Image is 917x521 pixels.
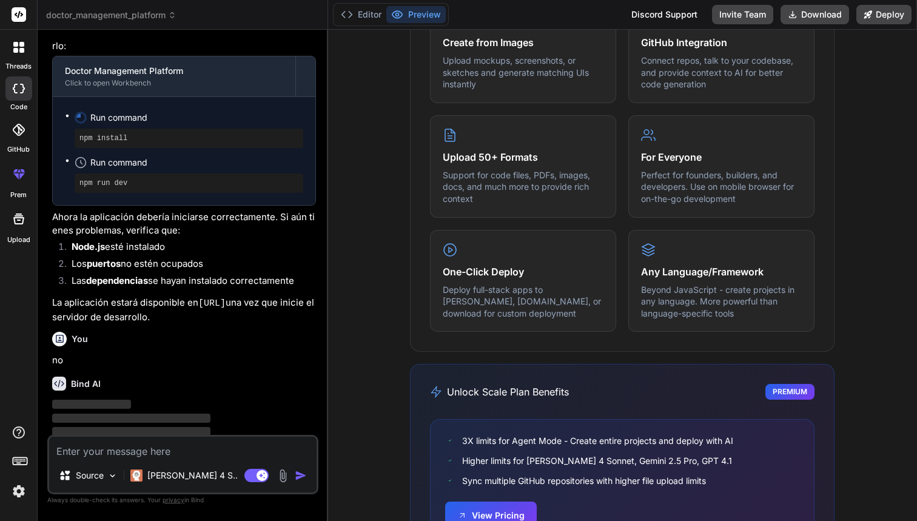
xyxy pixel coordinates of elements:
[62,240,316,257] li: esté instalado
[90,112,303,124] span: Run command
[52,210,316,238] p: Ahora la aplicación debería iniciarse correctamente. Si aún tienes problemas, verifica que:
[198,298,226,309] code: [URL]
[10,102,27,112] label: code
[641,169,802,205] p: Perfect for founders, builders, and developers. Use on mobile browser for on-the-go development
[7,144,30,155] label: GitHub
[62,257,316,274] li: Los no estén ocupados
[130,469,143,482] img: Claude 4 Sonnet
[430,385,569,399] h3: Unlock Scale Plan Benefits
[443,284,603,320] p: Deploy full-stack apps to [PERSON_NAME], [DOMAIN_NAME], or download for custom deployment
[641,150,802,164] h4: For Everyone
[163,496,184,503] span: privacy
[462,474,706,487] span: Sync multiple GitHub repositories with higher file upload limits
[62,274,316,291] li: Las se hayan instalado correctamente
[72,333,88,345] h6: You
[52,296,316,324] p: La aplicación estará disponible en una vez que inicie el servidor de desarrollo.
[71,378,101,390] h6: Bind AI
[7,235,30,245] label: Upload
[52,400,131,409] span: ‌
[443,55,603,90] p: Upload mockups, screenshots, or sketches and generate matching UIs instantly
[90,156,303,169] span: Run command
[46,9,176,21] span: doctor_management_platform
[443,35,603,50] h4: Create from Images
[79,133,298,143] pre: npm install
[147,469,238,482] p: [PERSON_NAME] 4 S..
[53,56,295,96] button: Doctor Management PlatformClick to open Workbench
[10,190,27,200] label: prem
[641,284,802,320] p: Beyond JavaScript - create projects in any language. More powerful than language-specific tools
[5,61,32,72] label: threads
[87,258,121,269] strong: puertos
[443,264,603,279] h4: One-Click Deploy
[443,169,603,205] p: Support for code files, PDFs, images, docs, and much more to provide rich context
[72,241,105,252] strong: Node.js
[462,454,732,467] span: Higher limits for [PERSON_NAME] 4 Sonnet, Gemini 2.5 Pro, GPT 4.1
[295,469,307,482] img: icon
[641,35,802,50] h4: GitHub Integration
[443,150,603,164] h4: Upload 50+ Formats
[52,427,210,436] span: ‌
[781,5,849,24] button: Download
[276,469,290,483] img: attachment
[336,6,386,23] button: Editor
[65,78,283,88] div: Click to open Workbench
[52,414,210,423] span: ‌
[856,5,912,24] button: Deploy
[47,494,318,506] p: Always double-check its answers. Your in Bind
[765,384,815,400] div: Premium
[462,434,733,447] span: 3X limits for Agent Mode - Create entire projects and deploy with AI
[79,178,298,188] pre: npm run dev
[107,471,118,481] img: Pick Models
[8,481,29,502] img: settings
[386,6,446,23] button: Preview
[86,275,148,286] strong: dependencias
[76,469,104,482] p: Source
[712,5,773,24] button: Invite Team
[65,65,283,77] div: Doctor Management Platform
[641,264,802,279] h4: Any Language/Framework
[624,5,705,24] div: Discord Support
[641,55,802,90] p: Connect repos, talk to your codebase, and provide context to AI for better code generation
[52,26,316,53] p: Veo que la aplicación no está iniciando. Te ayudo a solucionarlo:
[52,354,316,368] p: no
